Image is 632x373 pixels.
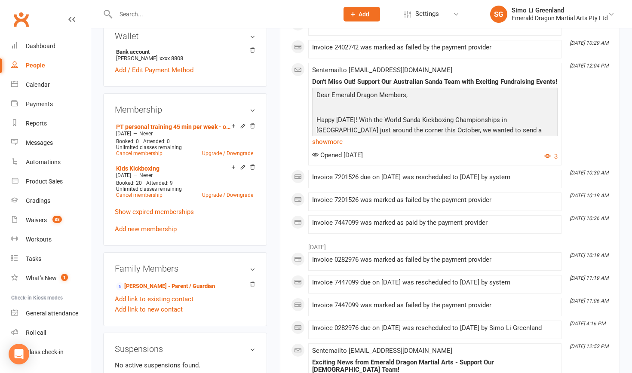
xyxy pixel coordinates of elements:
div: Messages [26,139,53,146]
div: Payments [26,101,53,107]
div: Emerald Dragon Martial Arts Pty Ltd [512,14,608,22]
i: [DATE] 10:30 AM [570,170,608,176]
div: Automations [26,159,61,165]
span: 88 [52,216,62,223]
p: No active suspensions found. [115,360,255,370]
a: Cancel membership [116,150,163,156]
div: General attendance [26,310,78,317]
i: [DATE] 12:04 PM [570,63,608,69]
span: xxxx 8808 [160,55,183,61]
div: Invoice 7447099 was marked as failed by the payment provider [312,302,558,309]
a: Messages [11,133,91,153]
span: [DATE] [116,172,131,178]
a: Cancel membership [116,192,163,198]
a: Upgrade / Downgrade [202,192,253,198]
div: SG [490,6,507,23]
a: Dashboard [11,37,91,56]
div: Don’t Miss Out! Support Our Australian Sanda Team with Exciting Fundraising Events! [312,78,558,86]
span: Sent email to [EMAIL_ADDRESS][DOMAIN_NAME] [312,347,452,355]
a: Add link to new contact [115,304,183,315]
div: Gradings [26,197,50,204]
a: Gradings [11,191,91,211]
strong: Bank account [116,49,251,55]
button: Add [344,7,380,21]
a: show more [312,136,558,148]
i: [DATE] 10:19 AM [570,252,608,258]
a: Kids Kickboxing [116,165,160,172]
h3: Family Members [115,264,255,273]
input: Search... [113,8,332,20]
span: Sent email to [EMAIL_ADDRESS][DOMAIN_NAME] [312,66,452,74]
i: [DATE] 12:52 PM [570,343,608,349]
i: [DATE] 10:26 AM [570,215,608,221]
div: — [114,130,255,137]
div: Open Intercom Messenger [9,344,29,364]
span: Settings [415,4,439,24]
h3: Membership [115,105,255,114]
div: Invoice 7201526 due on [DATE] was rescheduled to [DATE] by system [312,174,558,181]
div: — [114,172,255,179]
a: Calendar [11,75,91,95]
a: Workouts [11,230,91,249]
a: [PERSON_NAME] - Parent / Guardian [116,282,215,291]
a: Add link to existing contact [115,294,193,304]
p: Happy [DATE]! With the World Sanda Kickboxing Championships in [GEOGRAPHIC_DATA] just around the ... [314,115,555,199]
div: Invoice 7201526 was marked as failed by the payment provider [312,196,558,204]
div: What's New [26,275,57,281]
a: Roll call [11,323,91,342]
span: Never [139,131,153,137]
div: Calendar [26,81,50,88]
a: What's New1 [11,269,91,288]
a: PT personal training 45 min per week - ongoing [116,123,231,130]
span: Add [359,11,369,18]
div: Invoice 0282976 due on [DATE] was rescheduled to [DATE] by Simo Li Greenland [312,324,558,332]
div: People [26,62,45,69]
li: [DATE] [291,238,609,252]
a: Tasks [11,249,91,269]
a: General attendance kiosk mode [11,304,91,323]
a: Add new membership [115,225,177,233]
div: Class check-in [26,349,64,355]
i: [DATE] 11:06 AM [570,298,608,304]
span: Booked: 20 [116,180,142,186]
span: 1 [61,274,68,281]
h3: Wallet [115,31,255,41]
div: Invoice 7447099 was marked as paid by the payment provider [312,219,558,226]
i: [DATE] 10:19 AM [570,193,608,199]
i: [DATE] 11:19 AM [570,275,608,281]
li: [PERSON_NAME] [115,47,255,63]
span: [DATE] [116,131,131,137]
div: Dashboard [26,43,55,49]
a: Waivers 88 [11,211,91,230]
a: Clubworx [10,9,32,30]
span: Opened [DATE] [312,151,363,159]
div: Roll call [26,329,46,336]
h3: Suspensions [115,344,255,354]
div: Tasks [26,255,41,262]
span: Unlimited classes remaining [116,144,182,150]
span: Attended: 0 [143,138,170,144]
div: Product Sales [26,178,63,185]
a: People [11,56,91,75]
a: Upgrade / Downgrade [202,150,253,156]
div: Reports [26,120,47,127]
a: Add / Edit Payment Method [115,65,193,75]
span: Attended: 9 [146,180,173,186]
i: [DATE] 4:16 PM [570,321,605,327]
a: Payments [11,95,91,114]
span: Never [139,172,153,178]
i: [DATE] 10:29 AM [570,40,608,46]
a: Reports [11,114,91,133]
span: Booked: 0 [116,138,139,144]
a: Show expired memberships [115,208,194,216]
a: Automations [11,153,91,172]
div: Simo Li Greenland [512,6,608,14]
div: Workouts [26,236,52,243]
a: Product Sales [11,172,91,191]
div: Waivers [26,217,47,223]
span: Unlimited classes remaining [116,186,182,192]
div: Invoice 7447099 due on [DATE] was rescheduled to [DATE] by system [312,279,558,286]
div: Invoice 0282976 was marked as failed by the payment provider [312,256,558,263]
button: 3 [544,151,558,162]
a: Class kiosk mode [11,342,91,362]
